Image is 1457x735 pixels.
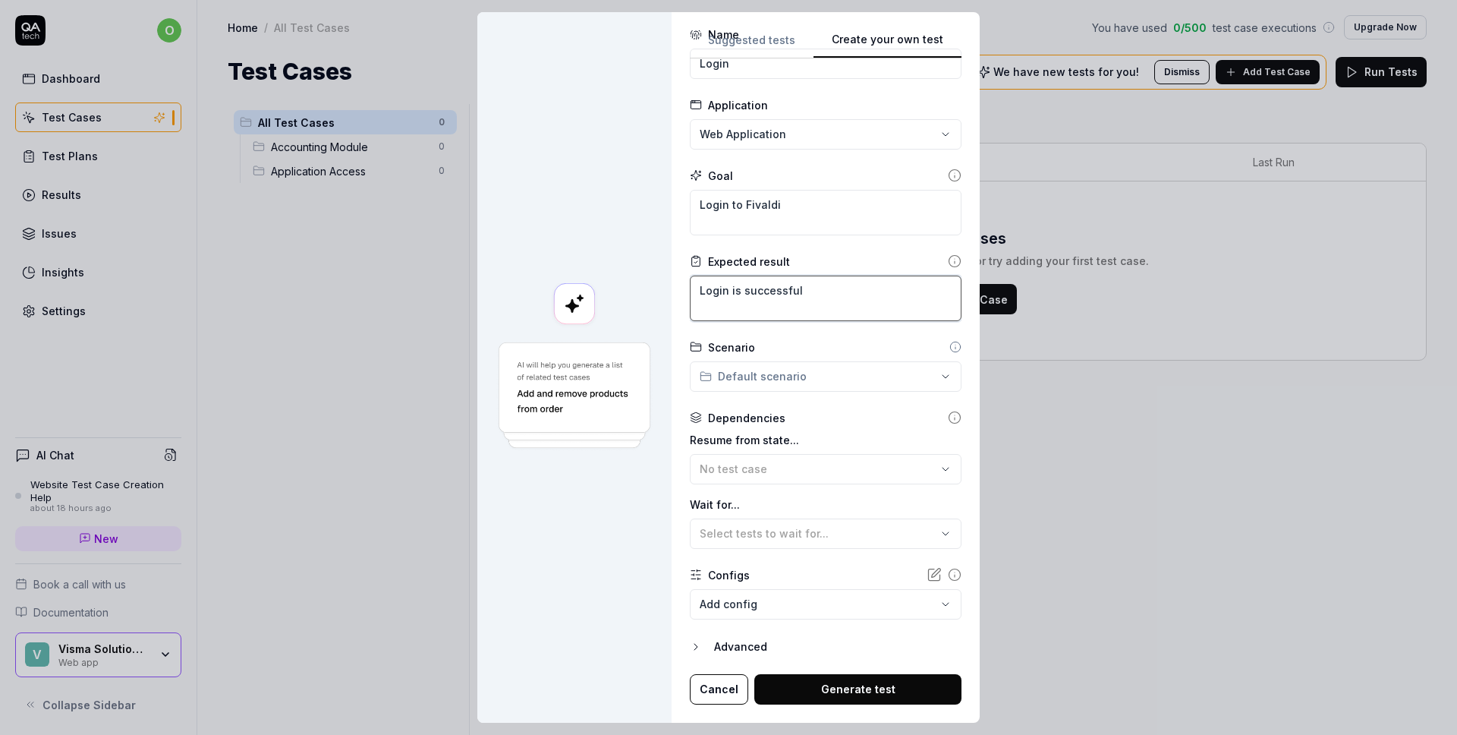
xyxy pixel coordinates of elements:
div: Goal [708,168,733,184]
button: Web Application [690,119,961,150]
div: Scenario [708,339,755,355]
button: Generate test [754,674,961,705]
button: Advanced [690,638,961,656]
label: Resume from state... [690,432,961,448]
button: Create your own test [813,31,961,58]
button: Default scenario [690,361,961,392]
div: Configs [708,567,750,583]
div: Dependencies [708,410,785,426]
label: Wait for... [690,497,961,513]
span: Web Application [700,126,786,142]
span: Select tests to wait for... [700,527,829,540]
span: No test case [700,462,767,475]
div: Expected result [708,254,790,270]
button: No test case [690,454,961,484]
img: Generate a test using AI [496,340,653,452]
button: Cancel [690,674,748,705]
div: Application [708,97,768,113]
div: Default scenario [700,368,807,384]
button: Suggested tests [690,31,813,58]
div: Advanced [714,638,961,656]
button: Select tests to wait for... [690,519,961,549]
